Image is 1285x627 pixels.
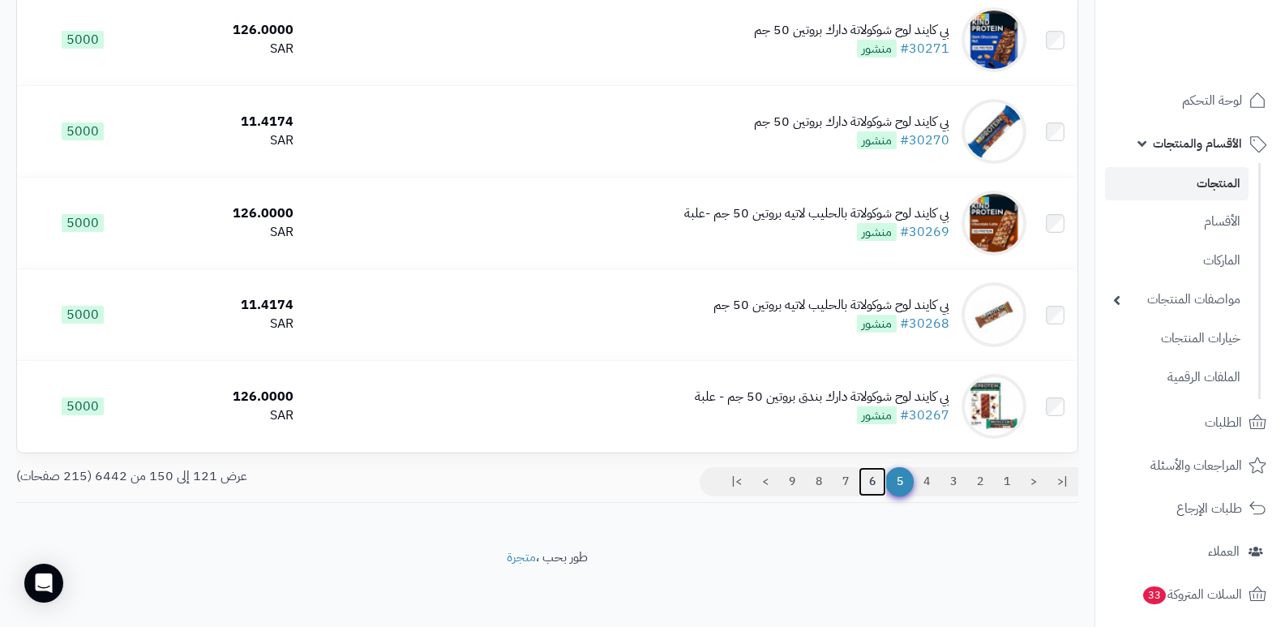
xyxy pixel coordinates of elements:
[900,39,949,58] a: #30271
[962,282,1026,347] img: بي كايند لوح شوكولاتة بالحليب لاتيه بروتين 50 جم
[62,397,104,415] span: 5000
[154,388,293,406] div: 126.0000
[154,40,293,58] div: SAR
[713,296,949,315] div: بي كايند لوح شوكولاتة بالحليب لاتيه بروتين 50 جم
[805,467,833,496] a: 8
[1020,467,1047,496] a: <
[966,467,994,496] a: 2
[154,296,293,315] div: 11.4174
[1142,586,1167,605] span: 33
[154,223,293,242] div: SAR
[154,204,293,223] div: 126.0000
[857,406,897,424] span: منشور
[900,314,949,333] a: #30268
[754,21,949,40] div: بي كايند لوح شوكولاتة دارك بروتين 50 جم
[1105,360,1249,395] a: الملفات الرقمية
[1105,204,1249,239] a: الأقسام
[1105,282,1249,317] a: مواصفات المنتجات
[857,315,897,333] span: منشور
[1176,497,1242,520] span: طلبات الإرجاع
[1142,583,1242,606] span: السلات المتروكة
[900,131,949,150] a: #30270
[1105,81,1275,120] a: لوحة التحكم
[913,467,940,496] a: 4
[62,122,104,140] span: 5000
[900,222,949,242] a: #30269
[1105,489,1275,528] a: طلبات الإرجاع
[154,113,293,131] div: 11.4174
[684,204,949,223] div: بي كايند لوح شوكولاتة بالحليب لاتيه بروتين 50 جم -علبة
[154,21,293,40] div: 126.0000
[993,467,1021,496] a: 1
[695,388,949,406] div: بي كايند لوح شوكولاتة دارك بندق بروتين 50 جم - علبة
[940,467,967,496] a: 3
[754,113,949,131] div: بي كايند لوح شوكولاتة دارك بروتين 50 جم
[62,214,104,232] span: 5000
[154,315,293,333] div: SAR
[1205,411,1242,434] span: الطلبات
[507,548,536,567] a: متجرة
[962,191,1026,256] img: بي كايند لوح شوكولاتة بالحليب لاتيه بروتين 50 جم -علبة
[962,7,1026,72] img: بي كايند لوح شوكولاتة دارك بروتين 50 جم
[4,467,547,486] div: عرض 121 إلى 150 من 6442 (215 صفحات)
[154,406,293,425] div: SAR
[62,306,104,324] span: 5000
[857,131,897,149] span: منشور
[778,467,806,496] a: 9
[832,467,859,496] a: 7
[1105,167,1249,200] a: المنتجات
[885,467,914,496] span: 5
[1047,467,1078,496] a: |<
[857,40,897,58] span: منشور
[1153,132,1242,155] span: الأقسام والمنتجات
[1105,532,1275,571] a: العملاء
[1208,540,1240,563] span: العملاء
[1105,575,1275,614] a: السلات المتروكة33
[1175,26,1270,60] img: logo-2.png
[857,223,897,241] span: منشور
[962,374,1026,439] img: بي كايند لوح شوكولاتة دارك بندق بروتين 50 جم - علبة
[859,467,886,496] a: 6
[752,467,779,496] a: >
[1105,403,1275,442] a: الطلبات
[1182,89,1242,112] span: لوحة التحكم
[1105,446,1275,485] a: المراجعات والأسئلة
[154,131,293,150] div: SAR
[900,406,949,425] a: #30267
[962,99,1026,164] img: بي كايند لوح شوكولاتة دارك بروتين 50 جم
[1150,454,1242,477] span: المراجعات والأسئلة
[1105,321,1249,356] a: خيارات المنتجات
[721,467,752,496] a: >|
[24,564,63,603] div: Open Intercom Messenger
[62,31,104,49] span: 5000
[1105,243,1249,278] a: الماركات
